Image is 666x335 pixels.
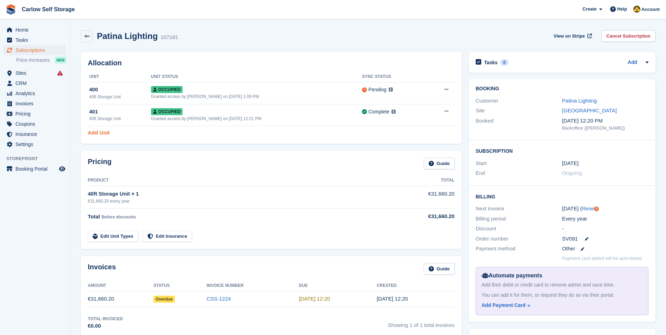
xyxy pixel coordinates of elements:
span: Storefront [6,155,70,162]
a: Add [628,59,637,67]
th: Product [88,175,381,186]
a: menu [4,99,66,109]
div: Backoffice ([PERSON_NAME]) [562,125,648,132]
span: Analytics [15,88,58,98]
h2: Billing [476,193,648,200]
a: menu [4,25,66,35]
div: Total Invoiced [88,316,123,322]
h2: Allocation [88,59,455,67]
div: Next invoice [476,205,562,213]
a: menu [4,88,66,98]
time: 2025-09-10 11:20:39 UTC [299,296,330,302]
div: NEW [55,57,66,64]
a: Guide [424,263,455,275]
div: 107181 [160,33,178,41]
span: Subscriptions [15,45,58,55]
img: Kevin Moore [633,6,640,13]
div: Billing period [476,215,562,223]
div: €31,660.20 [381,212,455,221]
th: Sync Status [362,71,426,83]
a: Add Unit [88,129,110,137]
td: €31,660.20 [381,186,455,208]
div: - [562,225,648,233]
h2: Subscription [476,147,648,154]
div: Every year [562,215,648,223]
span: Create [582,6,596,13]
a: Edit Unit Types [88,231,138,242]
a: Edit Insurance [143,231,192,242]
div: 401 [89,108,151,116]
div: Start [476,159,562,167]
span: Coupons [15,119,58,129]
a: Reset [582,205,595,211]
div: Complete [368,108,389,116]
span: Settings [15,139,58,149]
span: Price increases [16,57,50,64]
span: Home [15,25,58,35]
a: Patina Lighting [562,98,597,104]
a: menu [4,35,66,45]
th: Status [153,280,206,291]
div: 400 [89,86,151,94]
th: Invoice Number [207,280,299,291]
span: Pricing [15,109,58,119]
a: Carlow Self Storage [19,4,78,15]
div: Granted access by [PERSON_NAME] on [DATE] 12:21 PM [151,116,362,122]
div: Granted access by [PERSON_NAME] on [DATE] 1:09 PM [151,93,362,100]
div: Order number [476,235,562,243]
td: €31,660.20 [88,291,153,307]
span: Sites [15,68,58,78]
span: Before discounts [101,215,136,219]
h2: Tasks [484,59,498,66]
span: Occupied [151,108,183,115]
img: icon-info-grey-7440780725fd019a000dd9b08b2336e03edf1995a4989e88bcd33f0948082b44.svg [389,87,393,92]
span: Tasks [15,35,58,45]
div: [DATE] 12:20 PM [562,117,648,125]
span: Account [641,6,660,13]
div: 40ft Storage Unit [89,94,151,100]
th: Unit [88,71,151,83]
a: Preview store [58,165,66,173]
div: Automate payments [482,271,642,280]
a: menu [4,129,66,139]
div: Discount [476,225,562,233]
th: Due [299,280,377,291]
div: Booked [476,117,562,132]
span: Help [617,6,627,13]
span: Booking Portal [15,164,58,174]
th: Created [377,280,455,291]
th: Amount [88,280,153,291]
div: You can add it for them, or request they do so via their portal. [482,291,642,299]
div: 0 [500,59,508,66]
span: View on Stripe [554,33,585,40]
a: Guide [424,158,455,169]
a: [GEOGRAPHIC_DATA] [562,107,617,113]
img: icon-info-grey-7440780725fd019a000dd9b08b2336e03edf1995a4989e88bcd33f0948082b44.svg [391,110,396,114]
time: 2025-09-09 11:20:39 UTC [377,296,408,302]
div: Other [562,245,648,253]
h2: Booking [476,86,648,92]
div: 40ft Storage Unit [89,116,151,122]
i: Smart entry sync failures have occurred [57,70,63,76]
div: Payment method [476,245,562,253]
a: View on Stripe [551,30,593,42]
div: Add Payment Card [482,302,526,309]
time: 2025-09-09 00:00:00 UTC [562,159,579,167]
a: menu [4,119,66,129]
img: stora-icon-8386f47178a22dfd0bd8f6a31ec36ba5ce8667c1dd55bd0f319d3a0aa187defe.svg [6,4,16,15]
a: Price increases NEW [16,56,66,64]
div: €31,660.20 every year [88,198,381,204]
div: Tooltip anchor [593,206,600,212]
div: 40ft Storage Unit × 1 [88,190,381,198]
div: Add their debit or credit card to remove admin and save time. [482,281,642,289]
h2: Pricing [88,158,112,169]
h2: Patina Lighting [97,31,158,41]
a: menu [4,109,66,119]
a: Cancel Subscription [601,30,655,42]
div: Pending [368,86,386,93]
span: Occupied [151,86,183,93]
div: [DATE] ( ) [562,205,648,213]
div: End [476,169,562,177]
span: Total [88,214,100,219]
span: SV091 [562,235,578,243]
